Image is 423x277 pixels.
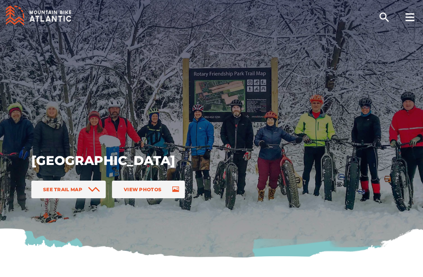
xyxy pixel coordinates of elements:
a: View Photos [112,181,185,198]
ion-icon: search [378,11,390,24]
span: View Photos [124,186,161,192]
h1: [GEOGRAPHIC_DATA] [31,152,290,169]
span: See Trail Map [43,186,82,192]
a: See Trail Map [31,181,106,198]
